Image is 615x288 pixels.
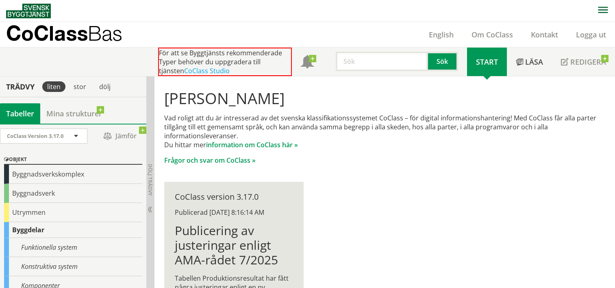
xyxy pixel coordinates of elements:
[476,57,498,67] span: Start
[467,48,507,76] a: Start
[7,132,63,140] span: CoClass Version 3.17.0
[4,257,142,276] div: Konstruktiva system
[301,56,314,69] span: Notifikationer
[6,28,122,38] p: CoClass
[164,113,606,149] p: Vad roligt att du är intresserad av det svenska klassifikationssystemet CoClass – för digital inf...
[4,165,142,184] div: Byggnadsverkskomplex
[147,164,154,196] span: Dölj trädvy
[184,66,230,75] a: CoClass Studio
[522,30,567,39] a: Kontakt
[96,129,144,143] span: Jämför
[6,4,51,18] img: Svensk Byggtjänst
[69,81,91,92] div: stor
[206,140,298,149] a: information om CoClass här »
[42,81,65,92] div: liten
[420,30,463,39] a: English
[4,155,142,165] div: Objekt
[552,48,615,76] a: Redigera
[570,57,606,67] span: Redigera
[158,48,292,76] div: För att se Byggtjänsts rekommenderade Typer behöver du uppgradera till tjänsten
[164,89,606,107] h1: [PERSON_NAME]
[525,57,543,67] span: Läsa
[6,22,140,47] a: CoClassBas
[507,48,552,76] a: Läsa
[40,103,108,124] a: Mina strukturer
[175,192,293,201] div: CoClass version 3.17.0
[4,238,142,257] div: Funktionella system
[428,52,458,71] button: Sök
[463,30,522,39] a: Om CoClass
[175,223,293,267] h1: Publicering av justeringar enligt AMA-rådet 7/2025
[4,203,142,222] div: Utrymmen
[94,81,115,92] div: dölj
[164,156,256,165] a: Frågor och svar om CoClass »
[4,222,142,238] div: Byggdelar
[336,52,428,71] input: Sök
[175,208,293,217] div: Publicerad [DATE] 8:16:14 AM
[567,30,615,39] a: Logga ut
[4,184,142,203] div: Byggnadsverk
[88,21,122,45] span: Bas
[2,82,39,91] div: Trädvy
